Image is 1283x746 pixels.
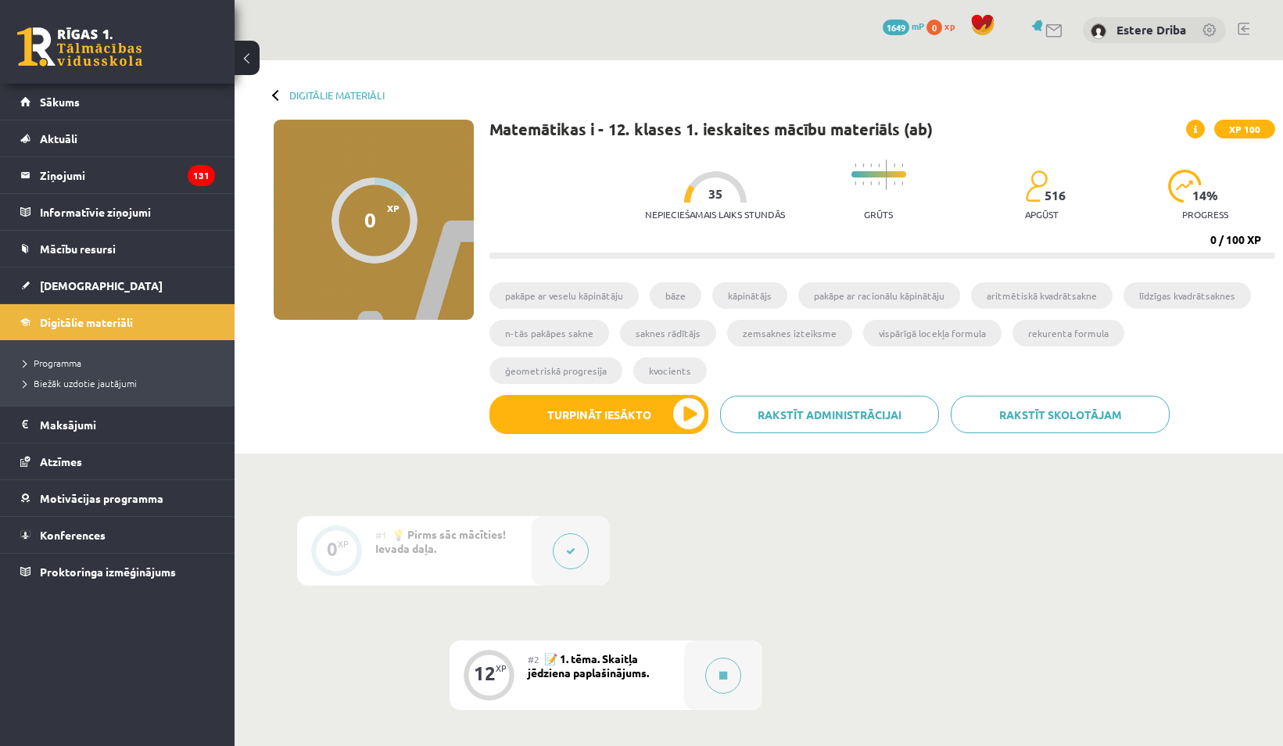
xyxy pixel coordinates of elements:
span: 0 [926,20,942,35]
p: apgūst [1025,209,1059,220]
li: kvocients [633,357,707,384]
span: Programma [23,357,81,369]
div: 0 [364,208,376,231]
li: pakāpe ar racionālu kāpinātāju [798,282,960,309]
span: Aktuāli [40,131,77,145]
a: Digitālie materiāli [20,304,215,340]
img: icon-short-line-57e1e144782c952c97e751825c79c345078a6d821885a25fce030b3d8c18986b.svg [901,181,903,185]
a: Sākums [20,84,215,120]
a: Proktoringa izmēģinājums [20,554,215,590]
img: icon-short-line-57e1e144782c952c97e751825c79c345078a6d821885a25fce030b3d8c18986b.svg [855,163,856,167]
span: 516 [1045,188,1066,203]
li: ģeometriskā progresija [489,357,622,384]
div: XP [496,664,507,672]
img: icon-short-line-57e1e144782c952c97e751825c79c345078a6d821885a25fce030b3d8c18986b.svg [870,181,872,185]
a: Motivācijas programma [20,480,215,516]
span: 35 [708,187,722,201]
a: Mācību resursi [20,231,215,267]
span: Motivācijas programma [40,491,163,505]
li: pakāpe ar veselu kāpinātāju [489,282,639,309]
img: students-c634bb4e5e11cddfef0936a35e636f08e4e9abd3cc4e673bd6f9a4125e45ecb1.svg [1025,170,1048,203]
legend: Informatīvie ziņojumi [40,194,215,230]
img: icon-short-line-57e1e144782c952c97e751825c79c345078a6d821885a25fce030b3d8c18986b.svg [901,163,903,167]
a: 1649 mP [883,20,924,32]
span: Sākums [40,95,80,109]
span: 💡 Pirms sāc mācīties! Ievada daļa. [375,527,506,555]
img: icon-short-line-57e1e144782c952c97e751825c79c345078a6d821885a25fce030b3d8c18986b.svg [894,181,895,185]
a: 0 xp [926,20,962,32]
span: 14 % [1192,188,1219,203]
li: vispārīgā locekļa formula [863,320,1002,346]
p: Nepieciešamais laiks stundās [645,209,785,220]
li: aritmētiskā kvadrātsakne [971,282,1113,309]
img: icon-short-line-57e1e144782c952c97e751825c79c345078a6d821885a25fce030b3d8c18986b.svg [894,163,895,167]
span: 1649 [883,20,909,35]
a: [DEMOGRAPHIC_DATA] [20,267,215,303]
span: Konferences [40,528,106,542]
li: līdzīgas kvadrātsaknes [1124,282,1251,309]
legend: Maksājumi [40,407,215,443]
img: icon-short-line-57e1e144782c952c97e751825c79c345078a6d821885a25fce030b3d8c18986b.svg [862,181,864,185]
img: icon-progress-161ccf0a02000e728c5f80fcf4c31c7af3da0e1684b2b1d7c360e028c24a22f1.svg [1168,170,1202,203]
p: Grūts [864,209,893,220]
img: icon-short-line-57e1e144782c952c97e751825c79c345078a6d821885a25fce030b3d8c18986b.svg [855,181,856,185]
span: Mācību resursi [40,242,116,256]
img: Estere Driba [1091,23,1106,39]
img: icon-short-line-57e1e144782c952c97e751825c79c345078a6d821885a25fce030b3d8c18986b.svg [870,163,872,167]
a: Konferences [20,517,215,553]
div: 0 [327,542,338,556]
li: bāze [650,282,701,309]
div: XP [338,540,349,548]
li: zemsaknes izteiksme [727,320,852,346]
h1: Matemātikas i - 12. klases 1. ieskaites mācību materiāls (ab) [489,120,933,138]
a: Aktuāli [20,120,215,156]
a: Ziņojumi131 [20,157,215,193]
span: #2 [528,653,539,665]
a: Atzīmes [20,443,215,479]
a: Biežāk uzdotie jautājumi [23,376,219,390]
a: Digitālie materiāli [289,89,385,101]
img: icon-short-line-57e1e144782c952c97e751825c79c345078a6d821885a25fce030b3d8c18986b.svg [878,163,880,167]
a: Rīgas 1. Tālmācības vidusskola [17,27,142,66]
li: saknes rādītājs [620,320,716,346]
button: Turpināt iesākto [489,395,708,434]
span: Proktoringa izmēģinājums [40,565,176,579]
span: 📝 1. tēma. Skaitļa jēdziena paplašinājums. [528,651,649,680]
li: n-tās pakāpes sakne [489,320,609,346]
span: Digitālie materiāli [40,315,133,329]
span: Biežāk uzdotie jautājumi [23,377,137,389]
a: Maksājumi [20,407,215,443]
li: kāpinātājs [712,282,787,309]
a: Rakstīt skolotājam [951,396,1170,433]
legend: Ziņojumi [40,157,215,193]
div: 12 [474,666,496,680]
img: icon-short-line-57e1e144782c952c97e751825c79c345078a6d821885a25fce030b3d8c18986b.svg [878,181,880,185]
img: icon-short-line-57e1e144782c952c97e751825c79c345078a6d821885a25fce030b3d8c18986b.svg [862,163,864,167]
span: #1 [375,529,387,541]
span: Atzīmes [40,454,82,468]
span: XP [387,203,400,213]
li: rekurenta formula [1012,320,1124,346]
p: progress [1182,209,1228,220]
a: Estere Driba [1116,22,1186,38]
span: [DEMOGRAPHIC_DATA] [40,278,163,292]
span: XP 100 [1214,120,1275,138]
span: xp [944,20,955,32]
i: 131 [188,165,215,186]
img: icon-long-line-d9ea69661e0d244f92f715978eff75569469978d946b2353a9bb055b3ed8787d.svg [886,160,887,190]
a: Programma [23,356,219,370]
span: mP [912,20,924,32]
a: Informatīvie ziņojumi [20,194,215,230]
a: Rakstīt administrācijai [720,396,939,433]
